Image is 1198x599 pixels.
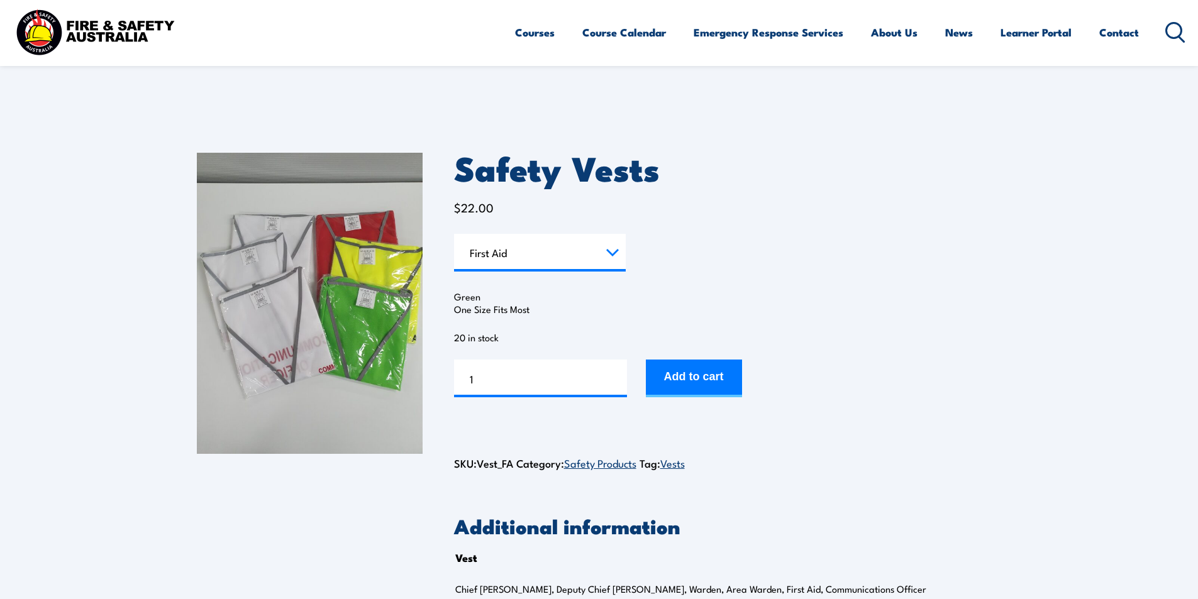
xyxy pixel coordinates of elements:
[455,548,477,567] th: Vest
[582,16,666,49] a: Course Calendar
[646,360,742,397] button: Add to cart
[455,583,961,595] p: Chief [PERSON_NAME], Deputy Chief [PERSON_NAME], Warden, Area Warden, First Aid, Communications O...
[454,199,494,216] bdi: 22.00
[694,16,843,49] a: Emergency Response Services
[640,455,685,471] span: Tag:
[564,455,636,470] a: Safety Products
[515,16,555,49] a: Courses
[660,455,685,470] a: Vests
[454,331,1002,344] p: 20 in stock
[1001,16,1072,49] a: Learner Portal
[454,360,627,397] input: Product quantity
[1099,16,1139,49] a: Contact
[516,455,636,471] span: Category:
[454,517,1002,534] h2: Additional information
[945,16,973,49] a: News
[454,455,513,471] span: SKU:
[454,153,1002,182] h1: Safety Vests
[197,153,423,454] img: 20230220_093531-scaled-1.jpg
[871,16,918,49] a: About Us
[454,199,461,216] span: $
[477,455,513,471] span: Vest_FA
[454,290,1002,316] p: Green One Size Fits Most
[452,414,1004,449] iframe: Secure express checkout frame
